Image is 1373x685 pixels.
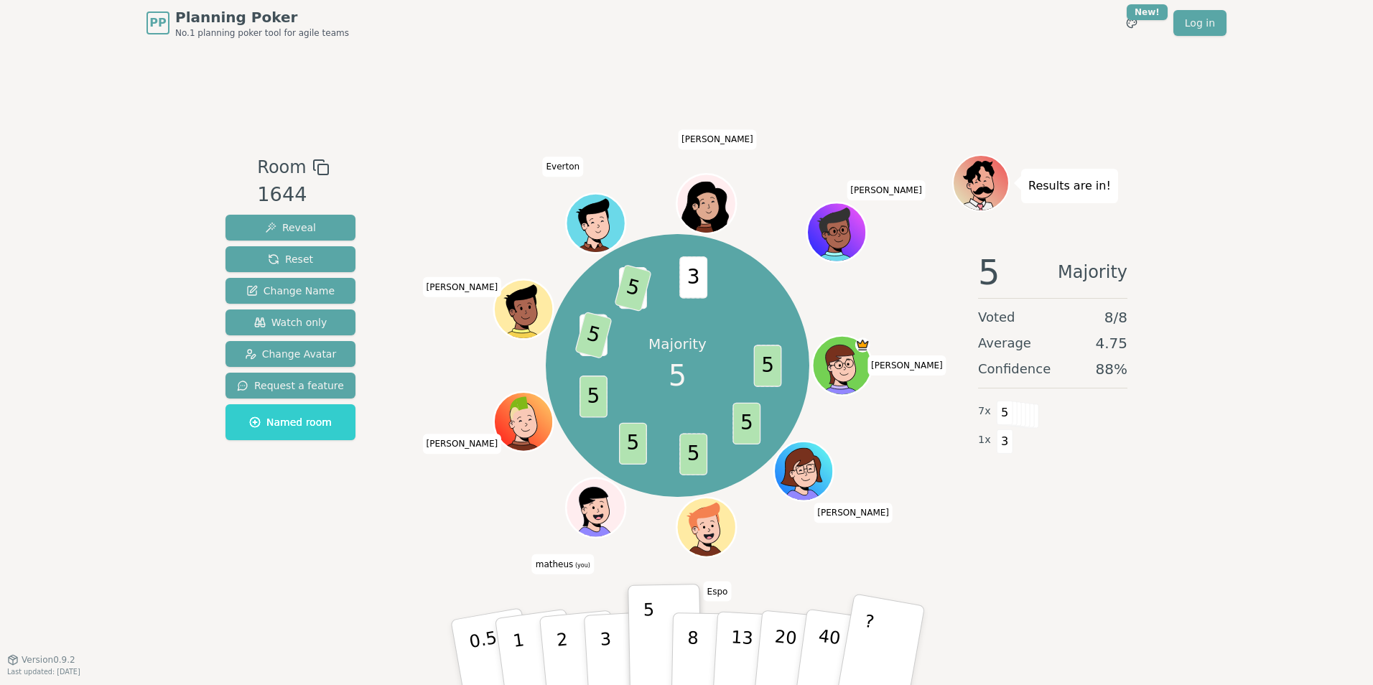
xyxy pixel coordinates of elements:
[146,7,349,39] a: PPPlanning PokerNo.1 planning poker tool for agile teams
[679,433,707,475] span: 5
[704,582,732,602] span: Click to change your name
[175,27,349,39] span: No.1 planning poker tool for agile teams
[732,402,760,444] span: 5
[678,129,757,149] span: Click to change your name
[1173,10,1227,36] a: Log in
[225,341,355,367] button: Change Avatar
[978,359,1051,379] span: Confidence
[978,432,991,448] span: 1 x
[149,14,166,32] span: PP
[1119,10,1145,36] button: New!
[855,337,870,353] span: Julie is the host
[254,315,327,330] span: Watch only
[1028,176,1111,196] p: Results are in!
[669,354,686,397] span: 5
[753,345,781,386] span: 5
[225,373,355,399] button: Request a feature
[1095,333,1127,353] span: 4.75
[225,215,355,241] button: Reveal
[619,422,647,464] span: 5
[1104,307,1127,327] span: 8 / 8
[978,307,1015,327] span: Voted
[1058,255,1127,289] span: Majority
[1127,4,1168,20] div: New!
[7,668,80,676] span: Last updated: [DATE]
[978,404,991,419] span: 7 x
[257,154,306,180] span: Room
[532,554,594,574] span: Click to change your name
[175,7,349,27] span: Planning Poker
[225,246,355,272] button: Reset
[249,415,332,429] span: Named room
[997,429,1013,454] span: 3
[265,220,316,235] span: Reveal
[268,252,313,266] span: Reset
[643,600,656,677] p: 5
[542,157,583,177] span: Click to change your name
[7,654,75,666] button: Version0.9.2
[422,434,501,454] span: Click to change your name
[257,180,329,210] div: 1644
[847,180,926,200] span: Click to change your name
[574,311,613,358] span: 5
[567,480,623,536] button: Click to change your avatar
[573,562,590,569] span: (you)
[1096,359,1127,379] span: 88 %
[867,355,946,376] span: Click to change your name
[679,256,707,298] span: 3
[245,347,337,361] span: Change Avatar
[225,278,355,304] button: Change Name
[225,404,355,440] button: Named room
[246,284,335,298] span: Change Name
[614,264,652,312] span: 5
[422,277,501,297] span: Click to change your name
[580,376,608,417] span: 5
[814,503,893,523] span: Click to change your name
[997,401,1013,425] span: 5
[978,333,1031,353] span: Average
[225,309,355,335] button: Watch only
[978,255,1000,289] span: 5
[237,378,344,393] span: Request a feature
[22,654,75,666] span: Version 0.9.2
[648,334,707,354] p: Majority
